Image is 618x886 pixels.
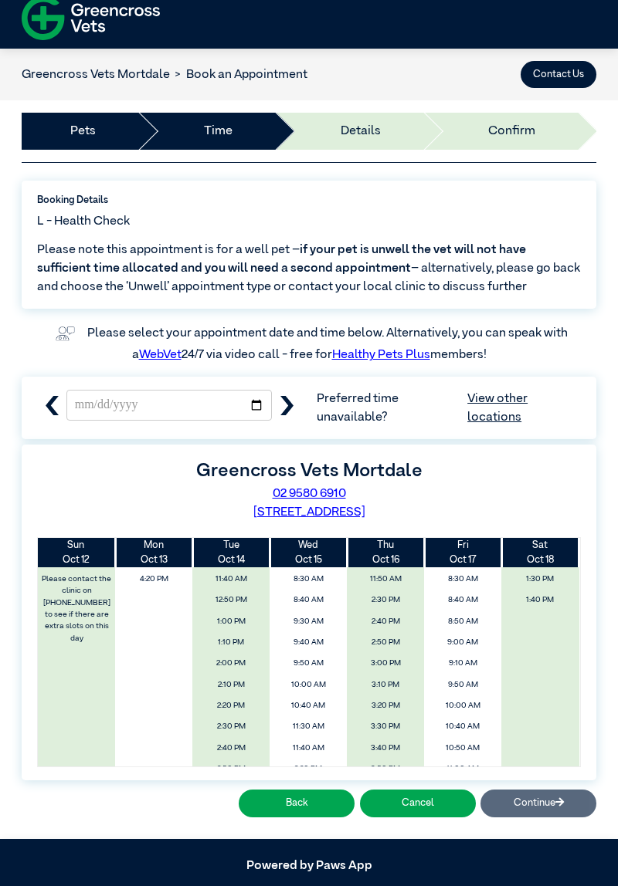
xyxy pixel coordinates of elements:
span: 9:10 AM [429,654,497,672]
th: Oct 13 [115,538,192,567]
th: Oct 17 [424,538,501,567]
span: 2:50 PM [197,760,266,778]
span: 4:20 PM [120,570,188,588]
span: 3:40 PM [351,739,420,757]
span: 2:10 PM [197,676,266,694]
span: L - Health Check [37,212,130,231]
a: Healthy Pets Plus [332,349,430,361]
a: View other locations [467,390,581,427]
a: 02 9580 6910 [273,488,346,500]
span: 10:00 AM [274,676,343,694]
span: 2:30 PM [351,591,420,609]
a: Time [204,122,233,140]
span: 9:50 AM [429,676,497,694]
a: Greencross Vets Mortdale [22,69,170,81]
span: 1:00 PM [197,613,266,631]
span: 10:00 AM [429,697,497,715]
span: 11:50 AM [351,570,420,588]
span: 8:30 AM [429,570,497,588]
span: Please note this appointment is for a well pet – – alternatively, please go back and choose the ‘... [37,241,581,296]
span: 1:10 PM [197,634,266,651]
span: if your pet is unwell the vet will not have sufficient time allocated and you will need a second ... [37,244,526,275]
span: 2:40 PM [351,613,420,631]
a: WebVet [139,349,182,361]
span: 3:30 PM [351,718,420,736]
span: 1:30 PM [506,570,575,588]
th: Oct 18 [501,538,579,567]
span: 11:40 AM [197,570,266,588]
span: 1:40 PM [506,591,575,609]
button: Contact Us [521,61,596,88]
li: Book an Appointment [170,66,307,84]
label: Greencross Vets Mortdale [196,462,423,480]
span: 12:50 PM [197,591,266,609]
span: 9:30 AM [274,613,343,631]
span: 3:00 PM [351,654,420,672]
th: Oct 14 [192,538,270,567]
th: Oct 15 [270,538,347,567]
span: 9:40 AM [274,634,343,651]
span: 2:20 PM [274,760,343,778]
span: 2:20 PM [197,697,266,715]
span: 10:50 AM [429,739,497,757]
span: 8:50 AM [429,613,497,631]
span: 10:40 AM [429,718,497,736]
span: 11:40 AM [274,739,343,757]
span: 2:40 PM [197,739,266,757]
label: Please contact the clinic on [PHONE_NUMBER] to see if there are extra slots on this day [39,570,114,648]
a: Pets [70,122,96,140]
label: Booking Details [37,193,581,208]
span: 9:50 AM [274,654,343,672]
th: Oct 12 [38,538,115,567]
span: 8:40 AM [429,591,497,609]
span: 3:50 PM [351,760,420,778]
span: Preferred time unavailable? [317,390,581,427]
span: 8:40 AM [274,591,343,609]
span: 11:30 AM [274,718,343,736]
span: 3:10 PM [351,676,420,694]
span: 8:30 AM [274,570,343,588]
h5: Powered by Paws App [22,859,596,874]
button: Back [239,790,355,817]
span: 2:00 PM [197,654,266,672]
span: 10:40 AM [274,697,343,715]
span: 2:50 PM [351,634,420,651]
span: 9:00 AM [429,634,497,651]
label: Please select your appointment date and time below. Alternatively, you can speak with a 24/7 via ... [87,327,570,361]
span: 3:20 PM [351,697,420,715]
button: Cancel [360,790,476,817]
nav: breadcrumb [22,66,307,84]
span: 2:30 PM [197,718,266,736]
img: vet [50,321,80,346]
a: [STREET_ADDRESS] [253,506,365,519]
th: Oct 16 [347,538,424,567]
span: 11:00 AM [429,760,497,778]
